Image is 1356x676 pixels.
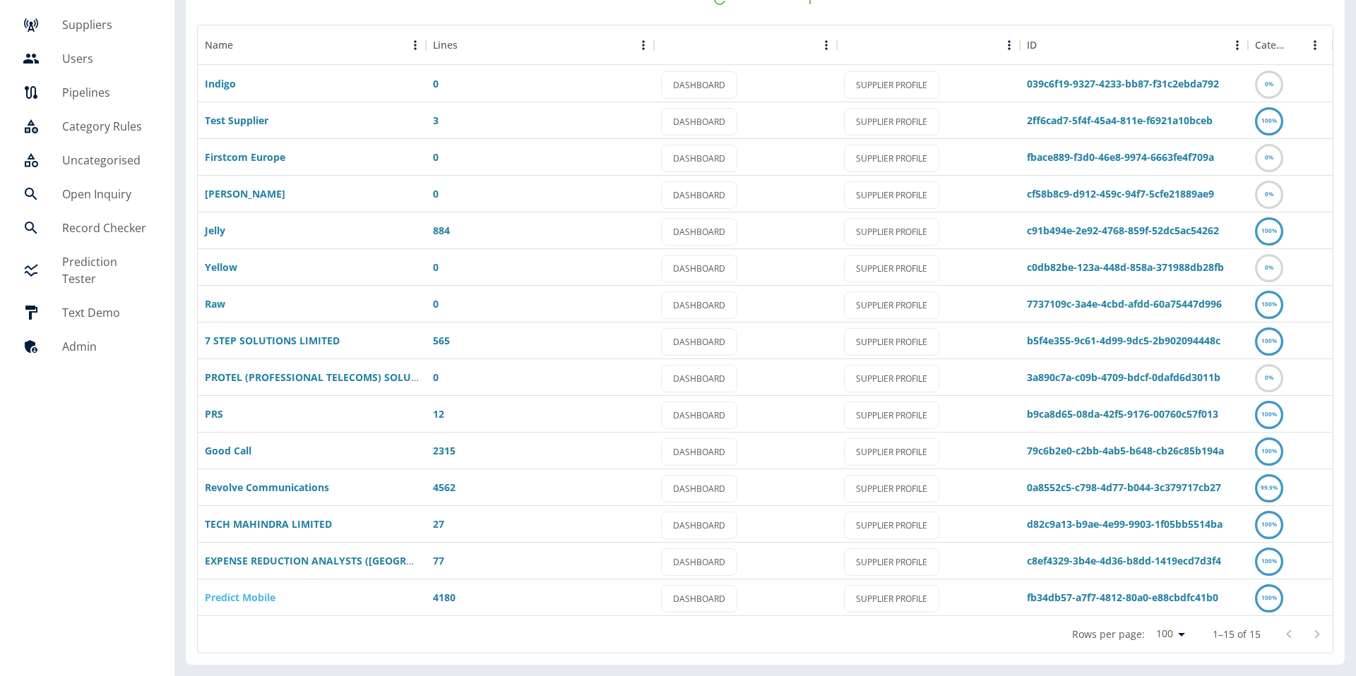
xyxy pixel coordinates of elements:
[62,186,152,203] h5: Open Inquiry
[205,334,340,347] a: 7 STEP SOLUTIONS LIMITED
[661,108,737,135] a: DASHBOARD
[1255,481,1283,494] a: 99.9%
[661,365,737,392] a: DASHBOARD
[1255,370,1283,384] a: 0%
[1255,224,1283,237] a: 100%
[1255,150,1283,164] a: 0%
[1255,187,1283,200] a: 0%
[1027,517,1223,531] a: d82c9a13-b9ae-4e99-9903-1f05bb5514ba
[205,114,268,127] a: Test Supplier
[1265,263,1273,271] text: 0%
[11,76,163,109] a: Pipelines
[1255,297,1283,310] a: 100%
[11,42,163,76] a: Users
[661,218,737,246] a: DASHBOARD
[433,554,444,567] a: 77
[433,260,439,274] a: 0
[1027,150,1214,164] a: fbace889-f3d0-46e8-9974-6663fe4f709a
[11,8,163,42] a: Suppliers
[205,150,285,164] a: Firstcom Europe
[844,291,939,319] a: SUPPLIER PROFILE
[661,328,737,356] a: DASHBOARD
[433,297,439,310] a: 0
[1027,297,1222,310] a: 7737109c-3a4e-4cbd-afdd-60a75447d996
[1150,624,1190,644] div: 100
[62,16,152,33] h5: Suppliers
[844,255,939,282] a: SUPPLIER PROFILE
[661,255,737,282] a: DASHBOARD
[1027,407,1218,421] a: b9ca8d65-08da-42f5-9176-00760c57f013
[1255,517,1283,531] a: 100%
[661,585,737,612] a: DASHBOARD
[1072,627,1145,641] p: Rows per page:
[433,407,444,421] a: 12
[205,370,484,384] a: PROTEL (PROFESSIONAL TELECOMS) SOLUTIONS LIMITED
[661,35,681,55] button: Sort
[844,35,864,55] button: Sort
[1027,77,1219,90] a: 039c6f19-9327-4233-bb87-f31c2ebda792
[11,330,163,363] a: Admin
[844,402,939,429] a: SUPPLIER PROFILE
[1289,35,1309,55] button: Sort
[844,585,939,612] a: SUPPLIER PROFILE
[1027,481,1221,494] a: 0a8552c5-c798-4d77-b044-3c379717cb27
[433,114,439,127] a: 3
[1027,187,1214,200] a: cf58b8c9-d912-459c-94f7-5cfe21889ae9
[1037,35,1057,55] button: Sort
[205,297,225,310] a: Raw
[1255,114,1283,127] a: 100%
[1027,591,1218,604] a: fb34db57-a7f7-4812-80a0-e88cbdfc41b0
[661,291,737,319] a: DASHBOARD
[1213,627,1261,641] p: 1–15 of 15
[1255,38,1289,52] div: Categorised
[433,370,439,384] a: 0
[844,108,939,135] a: SUPPLIER PROFILE
[1265,190,1273,198] text: 0%
[844,512,939,539] a: SUPPLIER PROFILE
[1255,407,1283,421] a: 100%
[1261,520,1277,528] text: 100%
[1255,77,1283,90] a: 0%
[11,177,163,211] a: Open Inquiry
[433,334,450,347] a: 565
[426,25,654,65] div: Lines
[1255,444,1283,457] a: 100%
[1027,334,1220,347] a: b5f4e355-9c61-4d99-9dc5-2b902094448c
[1261,227,1277,234] text: 100%
[1261,300,1277,308] text: 100%
[11,211,163,245] a: Record Checker
[1027,224,1219,237] a: c91b494e-2e92-4768-859f-52dc5ac54262
[1255,260,1283,274] a: 0%
[1304,35,1326,56] button: Menu
[205,481,329,494] a: Revolve Communications
[405,35,426,56] button: Menu
[661,402,737,429] a: DASHBOARD
[62,152,152,169] h5: Uncategorised
[433,150,439,164] a: 0
[1261,483,1278,491] text: 99.9%
[62,84,152,101] h5: Pipelines
[1255,591,1283,604] a: 100%
[844,218,939,246] a: SUPPLIER PROFILE
[1027,38,1037,52] div: ID
[844,328,939,356] a: SUPPLIER PROFILE
[1020,25,1248,65] div: ID
[844,181,939,209] a: SUPPLIER PROFILE
[433,38,458,52] div: Lines
[1255,554,1283,567] a: 100%
[205,591,275,604] a: Predict Mobile
[844,475,939,502] a: SUPPLIER PROFILE
[1027,444,1224,457] a: 79c6b2e0-c2bb-4ab5-b648-cb26c85b194a
[999,35,1020,56] button: Menu
[1261,337,1277,344] text: 100%
[661,438,737,466] a: DASHBOARD
[1027,114,1213,127] a: 2ff6cad7-5f4f-45a4-811e-f6921a10bceb
[1227,35,1248,56] button: Menu
[844,145,939,172] a: SUPPLIER PROFILE
[62,219,152,236] h5: Record Checker
[1027,260,1224,274] a: c0db82be-123a-448d-858a-371988db28fb
[205,407,223,421] a: PRS
[1265,153,1273,161] text: 0%
[205,77,236,90] a: Indigo
[433,77,439,90] a: 0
